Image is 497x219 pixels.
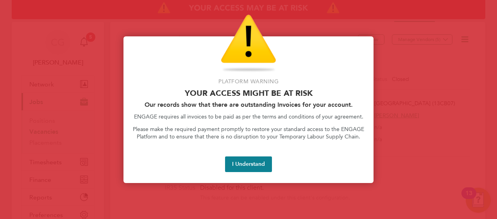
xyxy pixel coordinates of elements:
[133,88,364,98] p: Your access might be at risk
[221,14,276,73] img: Warning Icon
[123,36,374,183] div: Access At Risk
[133,78,364,86] p: Platform Warning
[133,113,364,121] p: ENGAGE requires all invoices to be paid as per the terms and conditions of your agreement.
[225,156,272,172] button: I Understand
[133,126,364,141] p: Please make the required payment promptly to restore your standard access to the ENGAGE Platform ...
[133,101,364,108] h2: Our records show that there are outstanding Invoices for your account.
